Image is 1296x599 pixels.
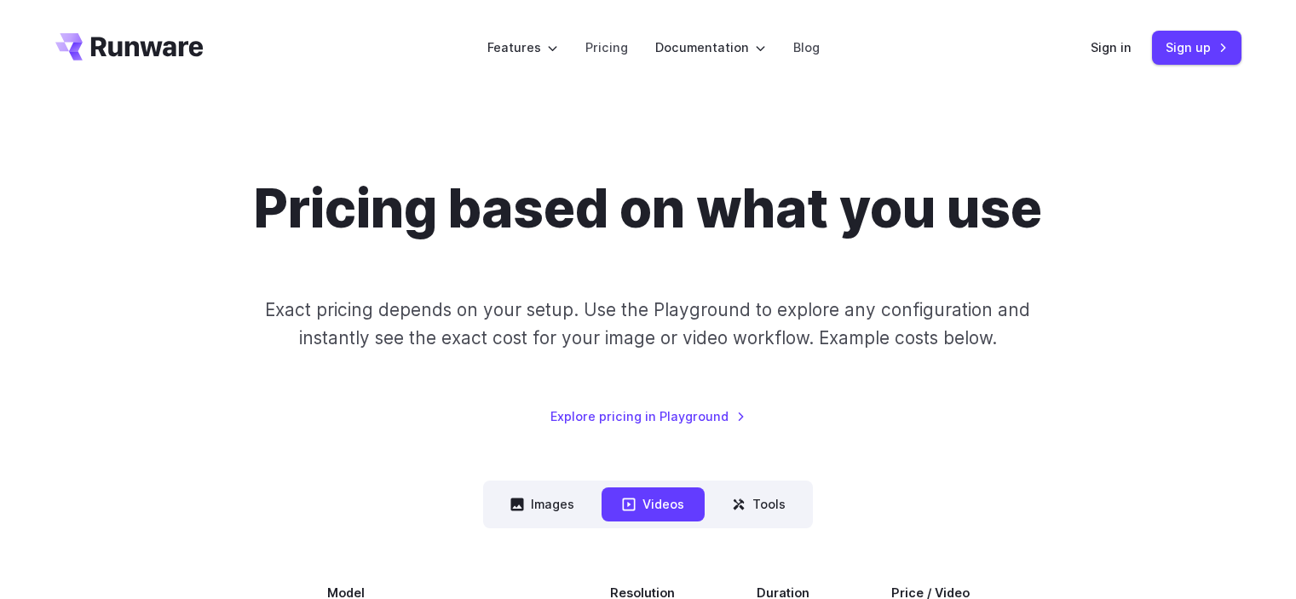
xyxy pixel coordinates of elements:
[233,296,1063,353] p: Exact pricing depends on your setup. Use the Playground to explore any configuration and instantl...
[602,487,705,521] button: Videos
[793,37,820,57] a: Blog
[55,33,204,60] a: Go to /
[254,177,1042,241] h1: Pricing based on what you use
[550,406,746,426] a: Explore pricing in Playground
[487,37,558,57] label: Features
[711,487,806,521] button: Tools
[490,487,595,521] button: Images
[1091,37,1132,57] a: Sign in
[585,37,628,57] a: Pricing
[655,37,766,57] label: Documentation
[1152,31,1241,64] a: Sign up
